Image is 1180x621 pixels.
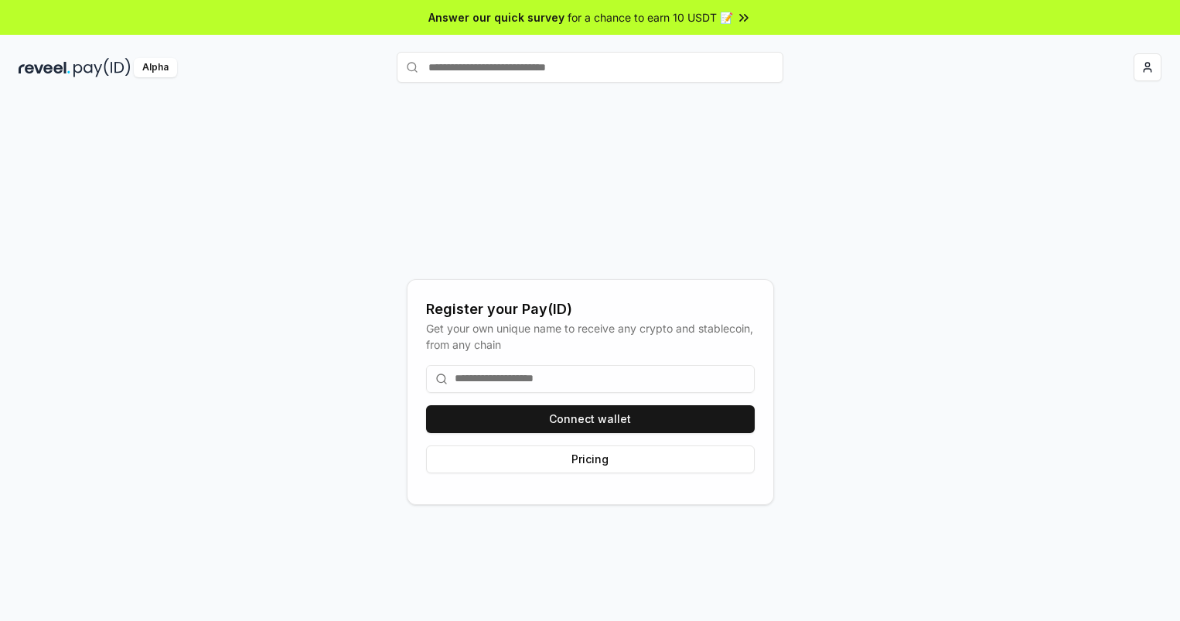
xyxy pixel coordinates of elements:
img: pay_id [73,58,131,77]
div: Alpha [134,58,177,77]
span: Answer our quick survey [428,9,564,26]
span: for a chance to earn 10 USDT 📝 [568,9,733,26]
button: Connect wallet [426,405,755,433]
div: Get your own unique name to receive any crypto and stablecoin, from any chain [426,320,755,353]
div: Register your Pay(ID) [426,299,755,320]
button: Pricing [426,445,755,473]
img: reveel_dark [19,58,70,77]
